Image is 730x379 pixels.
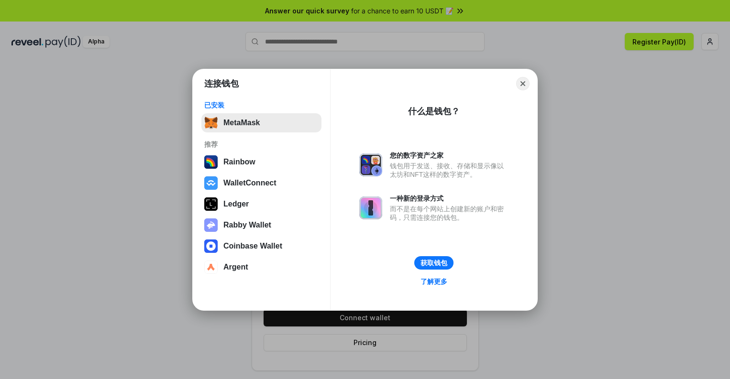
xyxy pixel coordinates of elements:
div: 获取钱包 [420,259,447,267]
button: Rainbow [201,152,321,172]
div: Ledger [223,200,249,208]
button: WalletConnect [201,173,321,193]
div: 什么是钱包？ [408,106,460,117]
button: Argent [201,258,321,277]
div: 已安装 [204,101,319,109]
div: Coinbase Wallet [223,242,282,250]
img: svg+xml,%3Csvg%20width%3D%22120%22%20height%3D%22120%22%20viewBox%3D%220%200%20120%20120%22%20fil... [204,155,218,169]
button: 获取钱包 [414,256,453,270]
div: 而不是在每个网站上创建新的账户和密码，只需连接您的钱包。 [390,205,509,222]
div: MetaMask [223,119,260,127]
div: 您的数字资产之家 [390,151,509,160]
img: svg+xml,%3Csvg%20xmlns%3D%22http%3A%2F%2Fwww.w3.org%2F2000%2Fsvg%22%20width%3D%2228%22%20height%3... [204,197,218,211]
img: svg+xml,%3Csvg%20fill%3D%22none%22%20height%3D%2233%22%20viewBox%3D%220%200%2035%2033%22%20width%... [204,116,218,130]
a: 了解更多 [415,275,453,288]
button: Rabby Wallet [201,216,321,235]
button: Coinbase Wallet [201,237,321,256]
div: 了解更多 [420,277,447,286]
img: svg+xml,%3Csvg%20xmlns%3D%22http%3A%2F%2Fwww.w3.org%2F2000%2Fsvg%22%20fill%3D%22none%22%20viewBox... [359,153,382,176]
div: 钱包用于发送、接收、存储和显示像以太坊和NFT这样的数字资产。 [390,162,509,179]
img: svg+xml,%3Csvg%20width%3D%2228%22%20height%3D%2228%22%20viewBox%3D%220%200%2028%2028%22%20fill%3D... [204,239,218,253]
div: 推荐 [204,140,319,149]
div: Rainbow [223,158,255,166]
div: 一种新的登录方式 [390,194,509,203]
h1: 连接钱包 [204,78,239,89]
img: svg+xml,%3Csvg%20xmlns%3D%22http%3A%2F%2Fwww.w3.org%2F2000%2Fsvg%22%20fill%3D%22none%22%20viewBox... [204,218,218,232]
button: MetaMask [201,113,321,132]
div: Rabby Wallet [223,221,271,229]
img: svg+xml,%3Csvg%20xmlns%3D%22http%3A%2F%2Fwww.w3.org%2F2000%2Fsvg%22%20fill%3D%22none%22%20viewBox... [359,196,382,219]
div: WalletConnect [223,179,277,187]
img: svg+xml,%3Csvg%20width%3D%2228%22%20height%3D%2228%22%20viewBox%3D%220%200%2028%2028%22%20fill%3D... [204,260,218,274]
div: Argent [223,263,248,271]
img: svg+xml,%3Csvg%20width%3D%2228%22%20height%3D%2228%22%20viewBox%3D%220%200%2028%2028%22%20fill%3D... [204,176,218,190]
button: Close [516,77,530,90]
button: Ledger [201,195,321,214]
